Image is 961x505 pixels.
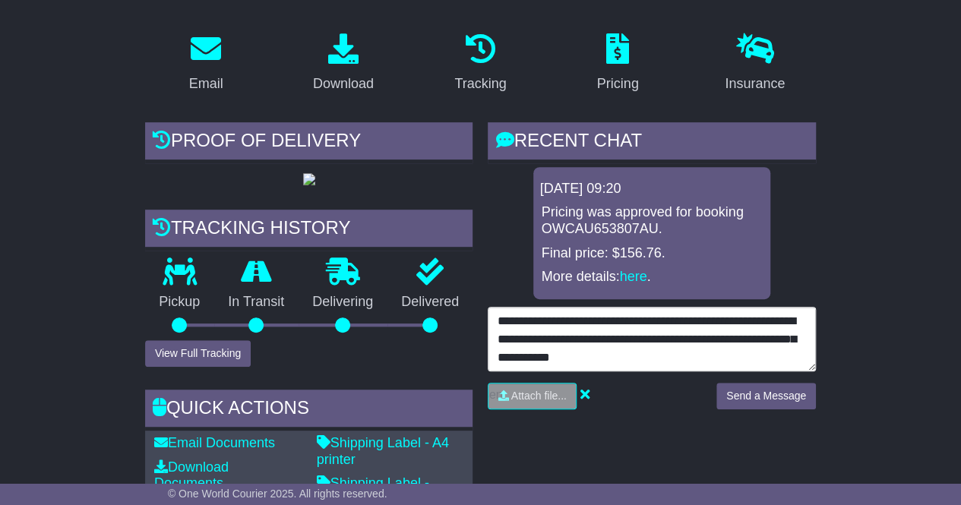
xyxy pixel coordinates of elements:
[189,74,223,94] div: Email
[145,390,473,431] div: Quick Actions
[145,122,473,163] div: Proof of Delivery
[716,383,816,409] button: Send a Message
[597,74,639,94] div: Pricing
[444,28,516,99] a: Tracking
[145,294,214,311] p: Pickup
[145,210,473,251] div: Tracking history
[313,74,374,94] div: Download
[541,245,763,262] p: Final price: $156.76.
[488,122,816,163] div: RECENT CHAT
[454,74,506,94] div: Tracking
[587,28,649,99] a: Pricing
[214,294,299,311] p: In Transit
[387,294,473,311] p: Delivered
[317,435,449,467] a: Shipping Label - A4 printer
[145,340,251,367] button: View Full Tracking
[179,28,233,99] a: Email
[541,269,763,286] p: More details: .
[715,28,795,99] a: Insurance
[620,269,647,284] a: here
[154,435,275,450] a: Email Documents
[154,459,229,491] a: Download Documents
[303,173,315,185] img: GetPodImage
[299,294,387,311] p: Delivering
[541,204,763,237] p: Pricing was approved for booking OWCAU653807AU.
[168,488,387,500] span: © One World Courier 2025. All rights reserved.
[303,28,384,99] a: Download
[539,181,764,197] div: [DATE] 09:20
[725,74,785,94] div: Insurance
